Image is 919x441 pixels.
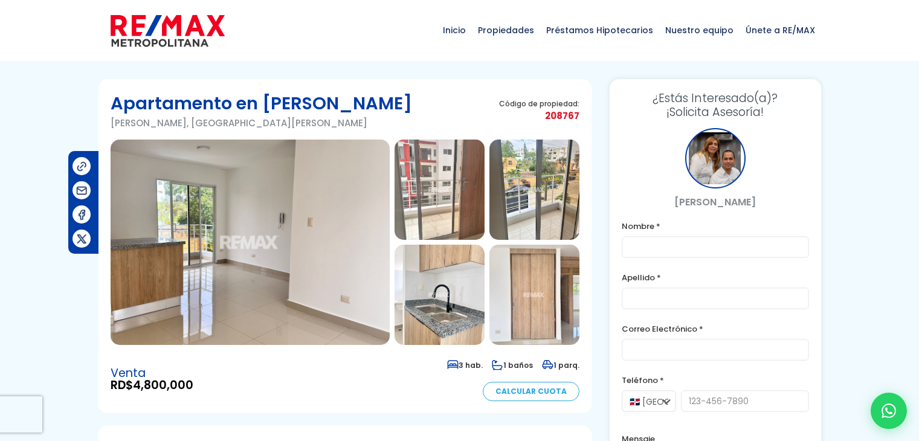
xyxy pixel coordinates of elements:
img: Compartir [76,208,88,221]
img: Apartamento en Jacobo Majluta [395,245,485,345]
span: 1 baños [492,360,533,370]
span: ¿Estás Interesado(a)? [622,91,809,105]
img: Apartamento en Jacobo Majluta [489,140,579,240]
img: Compartir [76,233,88,245]
p: [PERSON_NAME] [622,195,809,210]
input: 123-456-7890 [681,390,809,412]
span: 208767 [499,108,579,123]
span: Nuestro equipo [659,12,740,48]
span: Propiedades [472,12,540,48]
img: Apartamento en Jacobo Majluta [111,140,390,345]
img: Apartamento en Jacobo Majluta [395,140,485,240]
p: [PERSON_NAME], [GEOGRAPHIC_DATA][PERSON_NAME] [111,115,412,130]
label: Apellido * [622,270,809,285]
span: 4,800,000 [133,377,193,393]
span: 1 parq. [542,360,579,370]
h3: ¡Solicita Asesoría! [622,91,809,119]
label: Nombre * [622,219,809,234]
img: Apartamento en Jacobo Majluta [489,245,579,345]
span: RD$ [111,379,193,391]
span: Código de propiedad: [499,99,579,108]
h1: Apartamento en [PERSON_NAME] [111,91,412,115]
span: Venta [111,367,193,379]
span: Inicio [437,12,472,48]
img: remax-metropolitana-logo [111,13,225,49]
div: Patria Madera [685,128,746,188]
span: Préstamos Hipotecarios [540,12,659,48]
img: Compartir [76,184,88,197]
label: Teléfono * [622,373,809,388]
span: Únete a RE/MAX [740,12,821,48]
img: Compartir [76,160,88,173]
label: Correo Electrónico * [622,321,809,336]
a: Calcular Cuota [483,382,579,401]
span: 3 hab. [447,360,483,370]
